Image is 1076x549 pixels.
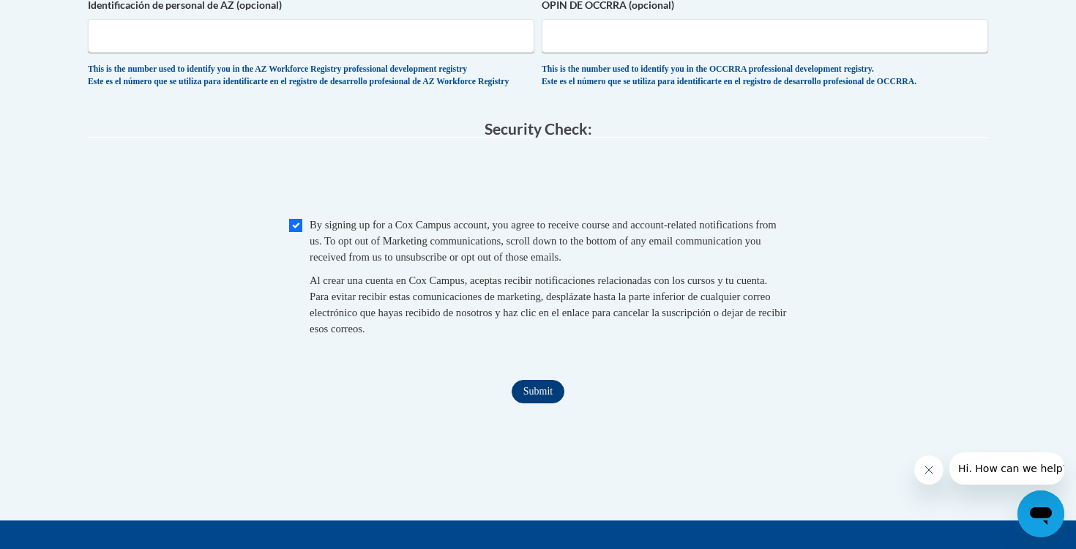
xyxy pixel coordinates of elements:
[512,380,564,403] input: Submit
[310,219,777,263] span: By signing up for a Cox Campus account, you agree to receive course and account-related notificat...
[949,452,1064,485] iframe: Message from company
[914,455,944,485] iframe: Close message
[9,10,119,22] span: Hi. How can we help?
[542,64,988,88] div: This is the number used to identify you in the OCCRRA professional development registry. Este es ...
[1017,490,1064,537] iframe: Button to launch messaging window
[485,119,592,138] span: Security Check:
[427,152,649,209] iframe: To enrich screen reader interactions, please activate Accessibility in Grammarly extension settings
[88,64,534,88] div: This is the number used to identify you in the AZ Workforce Registry professional development reg...
[310,274,786,335] span: Al crear una cuenta en Cox Campus, aceptas recibir notificaciones relacionadas con los cursos y t...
